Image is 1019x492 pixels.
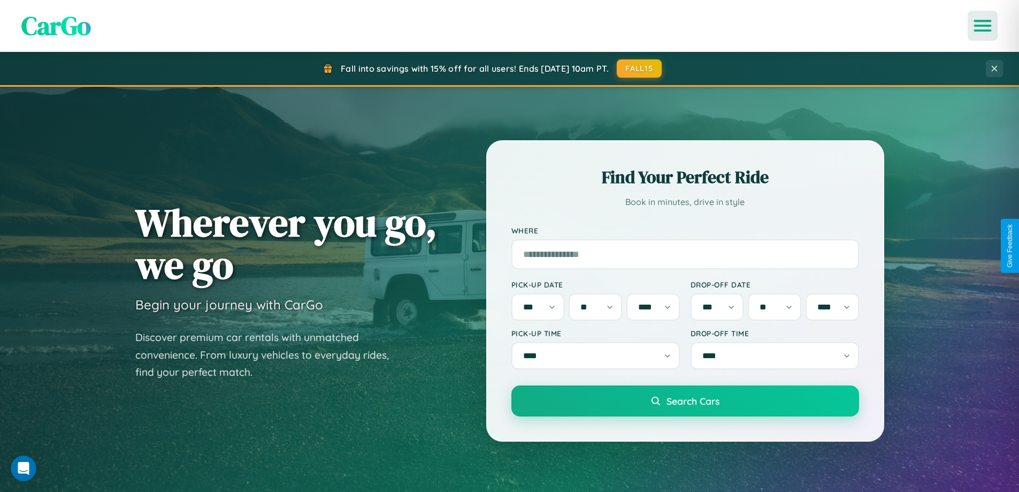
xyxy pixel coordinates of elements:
[511,385,859,417] button: Search Cars
[666,395,719,407] span: Search Cars
[511,329,680,338] label: Pick-up Time
[691,280,859,289] label: Drop-off Date
[11,456,36,481] iframe: Intercom live chat
[511,165,859,189] h2: Find Your Perfect Ride
[135,201,437,286] h1: Wherever you go, we go
[21,8,91,43] span: CarGo
[135,297,323,313] h3: Begin your journey with CarGo
[1006,224,1014,268] div: Give Feedback
[341,63,609,74] span: Fall into savings with 15% off for all users! Ends [DATE] 10am PT.
[617,59,662,78] button: FALL15
[135,329,403,381] p: Discover premium car rentals with unmatched convenience. From luxury vehicles to everyday rides, ...
[968,11,998,41] button: Open menu
[511,194,859,210] p: Book in minutes, drive in style
[511,280,680,289] label: Pick-up Date
[511,226,859,235] label: Where
[691,329,859,338] label: Drop-off Time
